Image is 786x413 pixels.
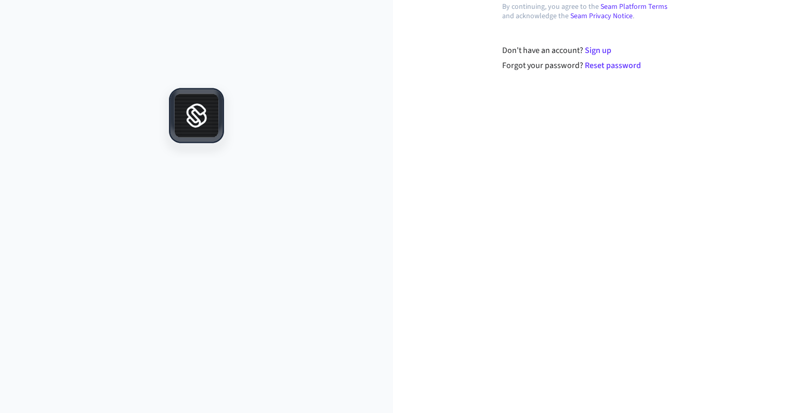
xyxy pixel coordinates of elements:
[600,2,667,12] a: Seam Platform Terms
[585,60,641,71] a: Reset password
[502,2,677,21] p: By continuing, you agree to the and acknowledge the .
[502,44,677,57] div: Don't have an account?
[585,45,611,56] a: Sign up
[570,11,633,21] a: Seam Privacy Notice
[502,59,677,72] div: Forgot your password?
